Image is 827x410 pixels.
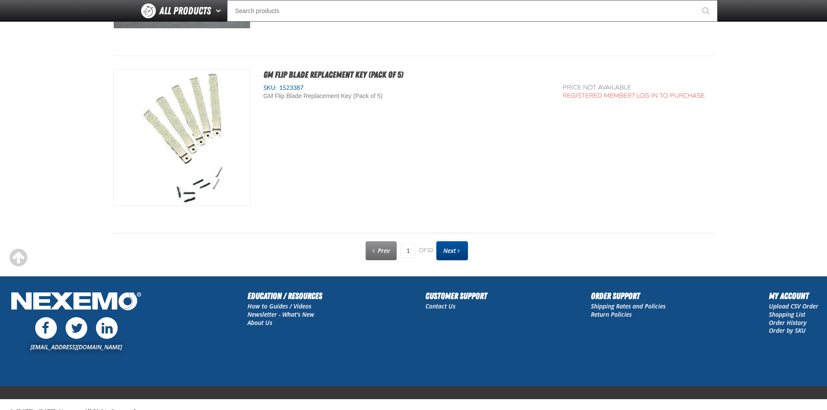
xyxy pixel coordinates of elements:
a: Contact Us [425,302,455,310]
h2: My Account [769,289,818,302]
input: Current page number [400,244,415,258]
a: Shipping Rates and Policies [591,302,666,310]
a: How to Guides / Videos [247,302,311,310]
a: Return Policies [591,310,632,318]
div: SKU: [264,84,550,92]
a: Shopping List [769,310,805,318]
a: Newsletter - What's New [247,310,314,318]
span: of [419,247,433,255]
span: Next [443,246,456,255]
a: [EMAIL_ADDRESS][DOMAIN_NAME] [30,343,122,351]
img: GM Flip Blade Replacement Key (Pack of 5) [114,69,250,206]
img: Nexemo Logo [9,289,144,315]
h2: Customer Support [425,289,487,302]
a: Upload CSV Order [769,302,818,310]
span: 1523387 [277,84,303,91]
span: 10 [427,247,433,254]
a: Order by SKU [769,326,806,335]
h2: Education / Resources [247,289,322,302]
div: GM Flip Blade Replacement Key (Pack of 5) [264,92,435,100]
a: Registered Member? Log In to purchase. [563,92,706,99]
a: Next page [436,241,468,260]
a: Order History [769,318,807,327]
div: Scroll to the top [9,248,28,267]
: View Details of the GM Flip Blade Replacement Key (Pack of 5) [114,69,250,206]
span: All Products [159,3,211,19]
div: Price not available [563,84,706,92]
a: GM Flip Blade Replacement Key (Pack of 5) [264,69,403,80]
h2: Order Support [591,289,666,302]
a: About Us [247,318,272,327]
